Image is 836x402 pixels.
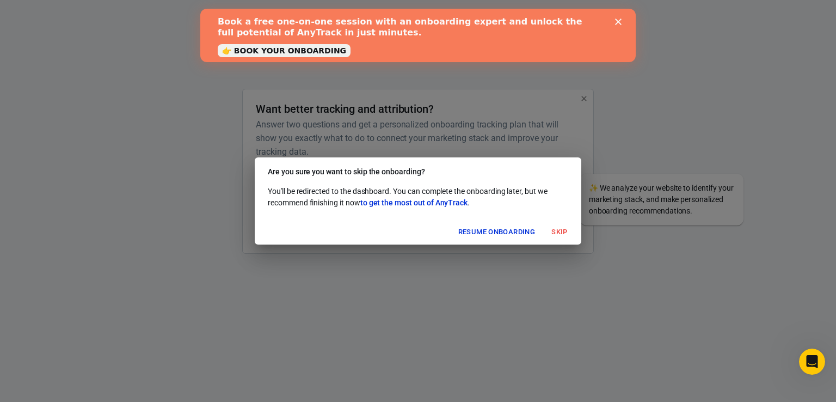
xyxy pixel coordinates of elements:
button: Skip [542,224,577,241]
p: You'll be redirected to the dashboard. You can complete the onboarding later, but we recommend fi... [268,186,568,209]
iframe: Intercom live chat banner [200,9,636,62]
span: to get the most out of AnyTrack [360,198,468,207]
button: Resume onboarding [456,224,538,241]
iframe: Intercom live chat [799,349,825,375]
div: Close [415,10,426,16]
h2: Are you sure you want to skip the onboarding? [255,157,581,186]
